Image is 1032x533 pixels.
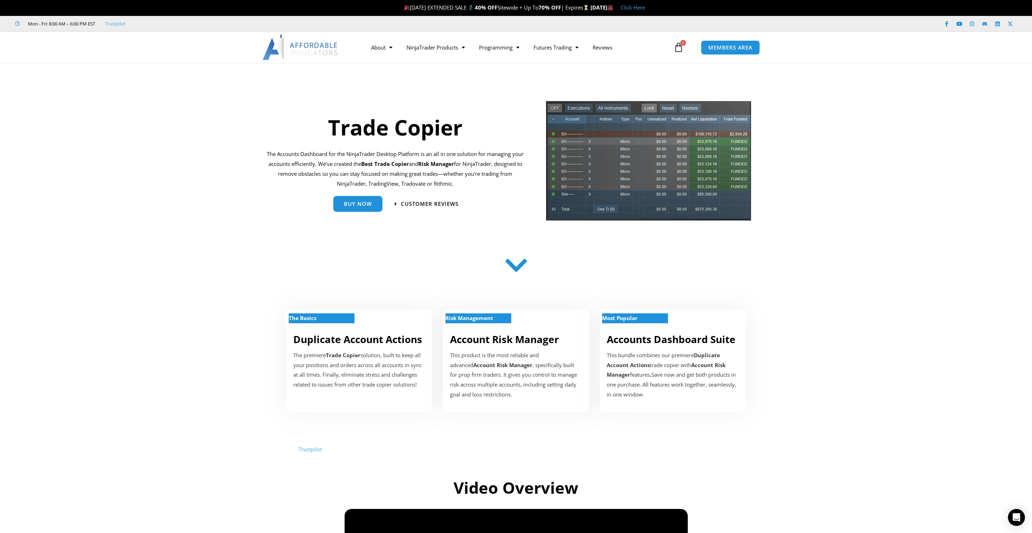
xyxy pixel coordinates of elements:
[333,196,382,212] a: Buy Now
[680,40,686,46] span: 0
[263,35,339,60] img: LogoAI | Affordable Indicators – NinjaTrader
[607,332,736,346] a: Accounts Dashboard Suite
[293,332,422,346] a: Duplicate Account Actions
[293,350,425,390] p: The premiere solution, built to keep all your positions and orders across all accounts in sync at...
[608,5,613,10] img: 🏭
[475,4,497,11] strong: 40% OFF
[401,201,459,207] span: Customer Reviews
[1008,509,1025,526] div: Open Intercom Messenger
[526,39,586,56] a: Futures Trading
[545,100,752,226] img: tradecopier | Affordable Indicators – NinjaTrader
[583,5,589,10] img: ⌛
[344,201,372,207] span: Buy Now
[318,477,714,498] h2: Video Overview
[538,4,561,11] strong: 70% OFF
[472,39,526,56] a: Programming
[364,39,672,56] nav: Menu
[399,39,472,56] a: NinjaTrader Products
[607,352,720,369] b: Duplicate Account Actions
[395,201,459,207] a: Customer Reviews
[26,19,95,28] span: Mon - Fri: 8:00 AM – 6:00 PM EST
[404,5,409,10] img: 🎉
[361,160,409,167] b: Best Trade Copier
[267,112,524,142] h1: Trade Copier
[663,37,694,58] a: 0
[590,4,613,11] strong: [DATE]
[299,446,322,453] a: Trustpilot
[418,160,454,167] strong: Risk Manager
[289,314,316,321] strong: The Basics
[708,45,753,50] span: MEMBERS AREA
[267,149,524,189] p: The Accounts Dashboard for the NinjaTrader Desktop Platform is an all in one solution for managin...
[364,39,399,56] a: About
[445,314,493,321] strong: Risk Management
[607,350,739,400] div: This bundle combines our premiere trade copier with features Save now and get both products in on...
[602,314,638,321] strong: Most Popular
[650,371,651,378] b: .
[586,39,619,56] a: Reviews
[450,332,559,346] a: Account Risk Manager
[105,19,126,28] a: Trustpilot
[450,350,582,400] p: This product is the most reliable and advanced , specifically built for prop firm traders. It giv...
[701,40,760,55] a: MEMBERS AREA
[402,4,590,11] span: [DATE] EXTENDED SALE 🏌️‍♂️ Sitewide + Up To | Expires
[326,352,361,359] strong: Trade Copier
[473,361,532,369] strong: Account Risk Manager
[621,4,645,11] a: Click Here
